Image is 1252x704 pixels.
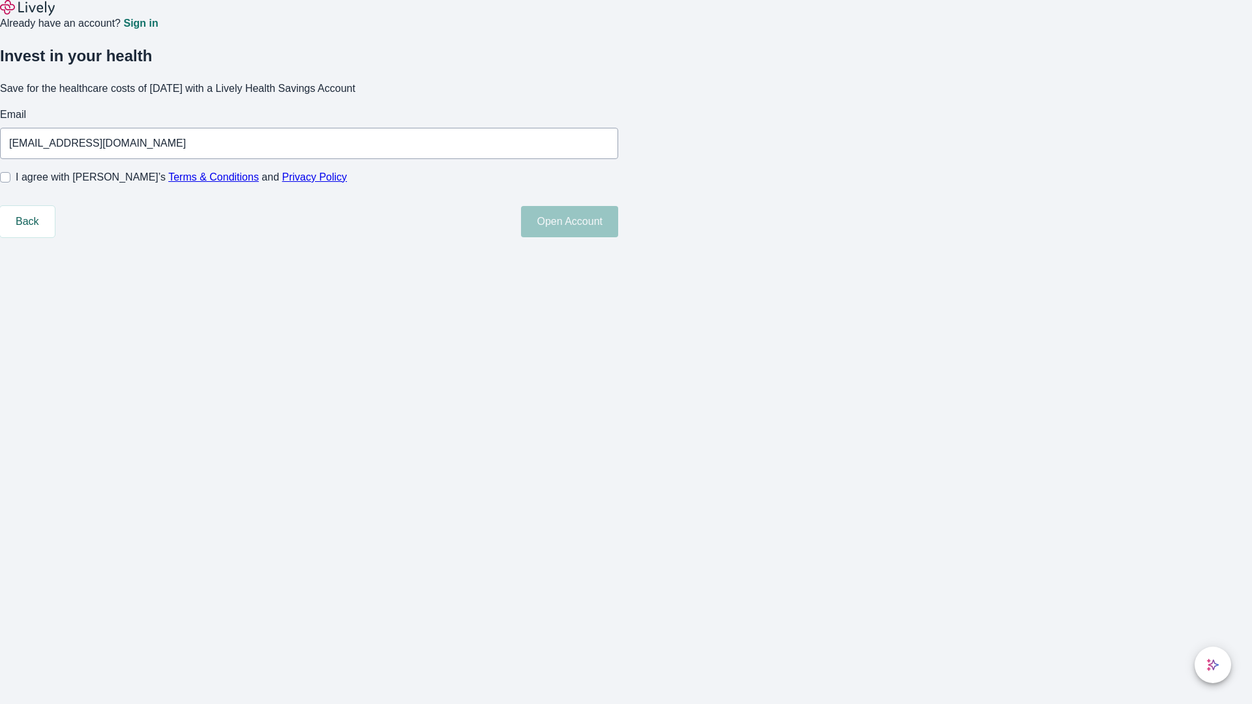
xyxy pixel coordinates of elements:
a: Sign in [123,18,158,29]
button: chat [1195,647,1231,683]
svg: Lively AI Assistant [1206,658,1219,671]
span: I agree with [PERSON_NAME]’s and [16,169,347,185]
a: Privacy Policy [282,171,348,183]
a: Terms & Conditions [168,171,259,183]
